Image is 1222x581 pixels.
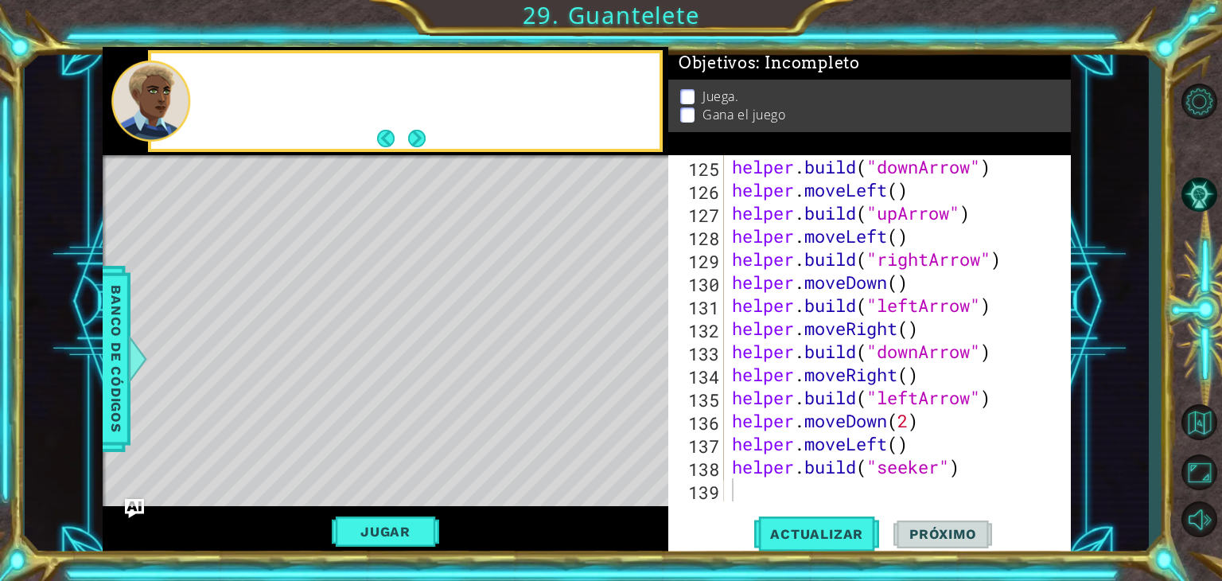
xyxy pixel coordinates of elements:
div: 127 [671,204,724,227]
button: Jugar [332,517,439,547]
span: : Incompleto [756,53,859,72]
div: 133 [671,342,724,365]
div: 134 [671,365,724,388]
div: 137 [671,435,724,458]
div: 129 [671,250,724,273]
button: Volver al mapa [1176,399,1222,445]
button: Pista IA [1176,174,1222,216]
span: Actualizar [754,526,879,542]
div: 132 [671,319,724,342]
span: Banco de códigos [103,276,129,441]
a: Volver al mapa [1176,396,1222,449]
div: 139 [671,481,724,504]
div: 135 [671,388,724,411]
p: Gana el juego [702,106,785,123]
span: Objetivos [679,53,860,73]
p: Juega. [702,88,738,105]
button: Próximo [893,514,992,555]
button: Back [377,130,408,147]
div: 130 [671,273,724,296]
button: Opciones de nivel [1176,80,1222,123]
div: 136 [671,411,724,435]
div: 126 [671,181,724,204]
div: 128 [671,227,724,250]
div: 138 [671,458,724,481]
button: Actualizar [754,514,879,555]
button: Next [408,129,426,146]
button: Ask AI [125,499,144,518]
button: Maximizar navegador [1176,451,1222,493]
button: Sonido apagado [1176,498,1222,540]
div: 131 [671,296,724,319]
div: 125 [671,158,724,181]
span: Próximo [893,526,992,542]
